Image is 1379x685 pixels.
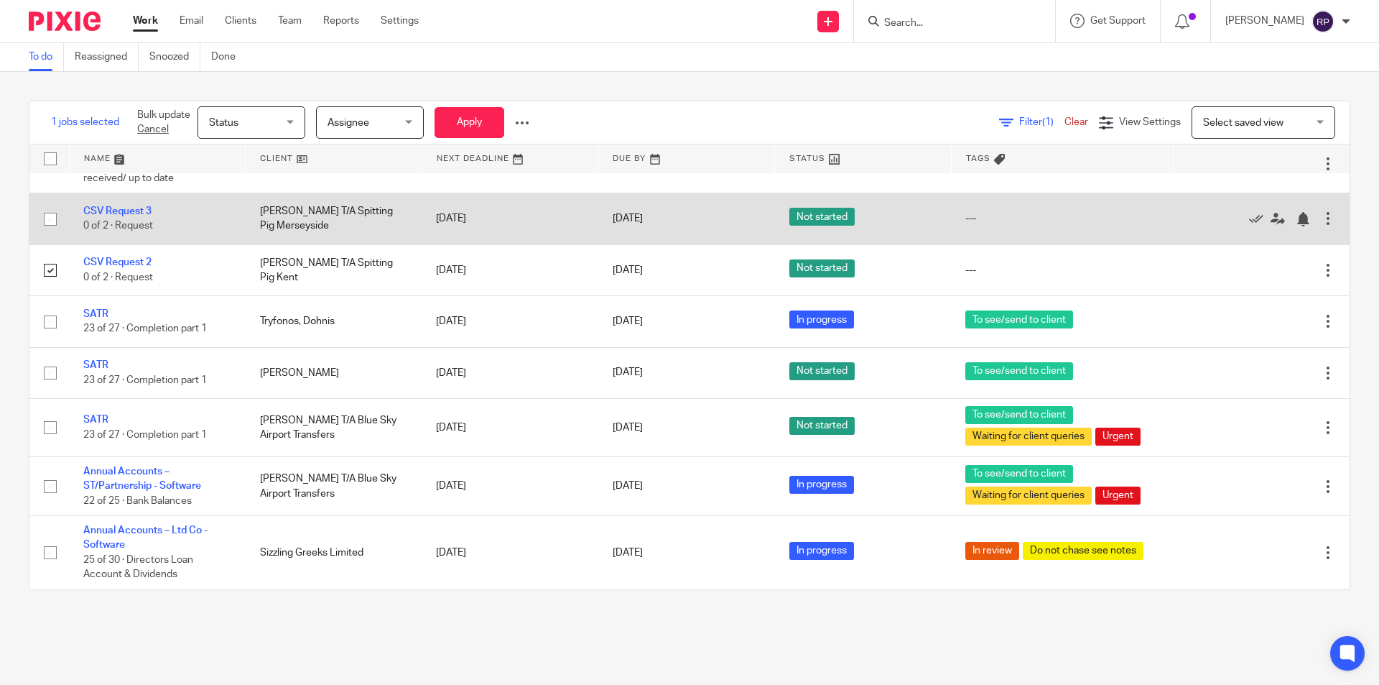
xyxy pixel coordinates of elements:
[789,259,855,277] span: Not started
[1225,14,1304,28] p: [PERSON_NAME]
[966,155,990,162] span: Tags
[83,257,152,267] a: CSV Request 2
[83,466,201,491] a: Annual Accounts – ST/Partnership - Software
[1019,117,1064,127] span: Filter
[613,548,643,558] span: [DATE]
[83,206,152,216] a: CSV Request 3
[246,456,422,515] td: [PERSON_NAME] T/A Blue Sky Airport Transfers
[83,323,207,334] span: 23 of 27 · Completion part 1
[278,14,302,28] a: Team
[789,417,855,435] span: Not started
[29,12,101,31] img: Pixie
[328,118,369,128] span: Assignee
[422,398,598,456] td: [DATE]
[83,158,195,183] span: 0 of 12 · Confirm records received/ up to date
[83,525,208,550] a: Annual Accounts – Ltd Co - Software
[789,311,854,328] span: In progress
[1311,10,1334,33] img: svg%3E
[883,17,1012,30] input: Search
[613,265,643,275] span: [DATE]
[613,423,643,433] span: [DATE]
[323,14,359,28] a: Reports
[133,14,158,28] a: Work
[246,398,422,456] td: [PERSON_NAME] T/A Blue Sky Airport Transfers
[613,316,643,326] span: [DATE]
[83,221,153,231] span: 0 of 2 · Request
[422,296,598,347] td: [DATE]
[29,43,64,71] a: To do
[965,362,1073,380] span: To see/send to client
[149,43,200,71] a: Snoozed
[789,542,854,560] span: In progress
[83,430,207,440] span: 23 of 27 · Completion part 1
[435,107,504,138] button: Apply
[422,244,598,295] td: [DATE]
[51,115,119,129] span: 1 jobs selected
[137,124,169,134] a: Cancel
[789,208,855,226] span: Not started
[965,487,1092,505] span: Waiting for client queries
[789,362,855,380] span: Not started
[1090,16,1146,26] span: Get Support
[965,211,1159,226] div: ---
[180,14,203,28] a: Email
[965,311,1073,328] span: To see/send to client
[209,118,238,128] span: Status
[246,347,422,398] td: [PERSON_NAME]
[1023,542,1143,560] span: Do not chase see notes
[965,263,1159,277] div: ---
[422,193,598,244] td: [DATE]
[225,14,256,28] a: Clients
[381,14,419,28] a: Settings
[83,272,153,282] span: 0 of 2 · Request
[789,476,854,494] span: In progress
[83,415,108,425] a: SATR
[75,43,139,71] a: Reassigned
[965,465,1073,483] span: To see/send to client
[613,213,643,224] span: [DATE]
[422,347,598,398] td: [DATE]
[246,244,422,295] td: [PERSON_NAME] T/A Spitting Pig Kent
[965,428,1092,446] span: Waiting for client queries
[613,481,643,491] span: [DATE]
[246,296,422,347] td: Tryfonos, Dohnis
[83,309,108,319] a: SATR
[83,360,108,370] a: SATR
[422,456,598,515] td: [DATE]
[965,406,1073,424] span: To see/send to client
[1119,117,1181,127] span: View Settings
[246,516,422,589] td: Sizzling Greeks Limited
[965,542,1019,560] span: In review
[613,368,643,378] span: [DATE]
[83,496,192,506] span: 22 of 25 · Bank Balances
[1095,428,1141,446] span: Urgent
[1064,117,1088,127] a: Clear
[1203,118,1283,128] span: Select saved view
[1042,117,1054,127] span: (1)
[422,516,598,589] td: [DATE]
[1095,487,1141,505] span: Urgent
[83,555,193,580] span: 25 of 30 · Directors Loan Account & Dividends
[137,108,190,137] p: Bulk update
[83,375,207,385] span: 23 of 27 · Completion part 1
[211,43,246,71] a: Done
[1249,211,1271,226] a: Mark as done
[246,193,422,244] td: [PERSON_NAME] T/A Spitting Pig Merseyside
